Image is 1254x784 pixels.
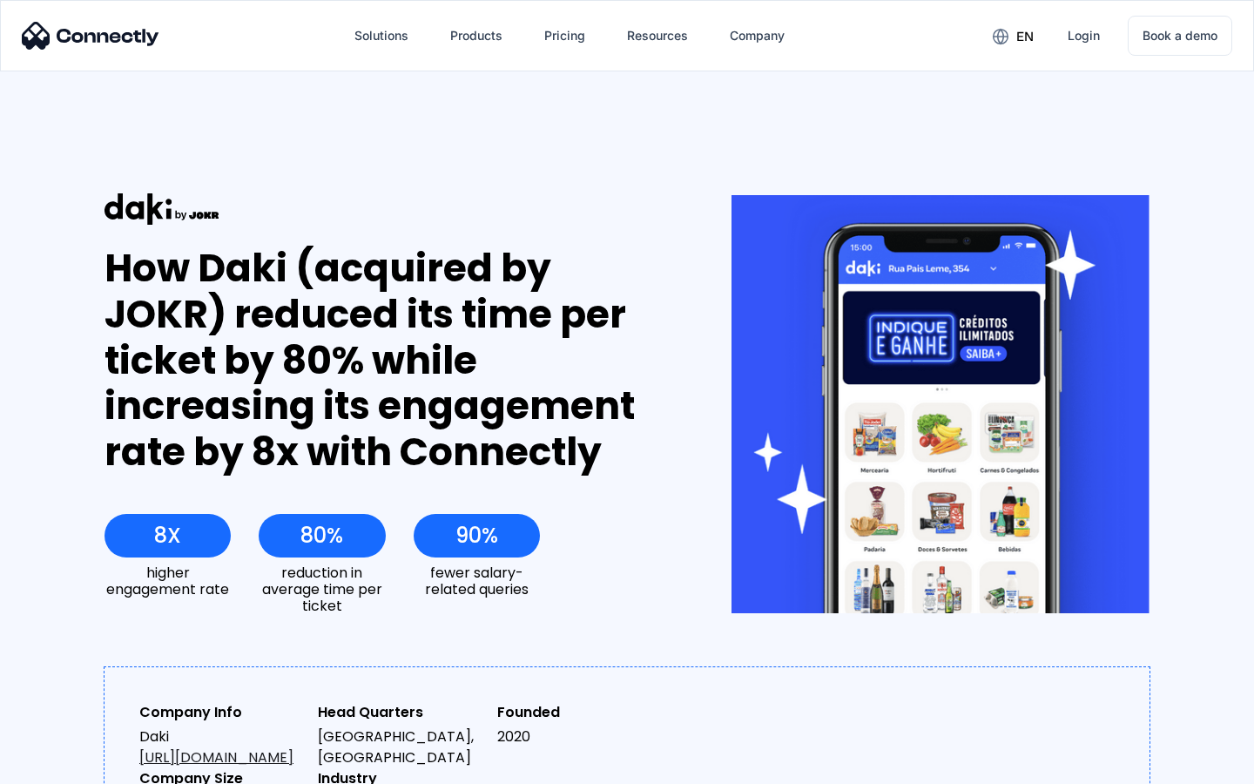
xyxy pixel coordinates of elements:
div: Pricing [544,24,585,48]
div: en [979,23,1047,49]
div: Products [436,15,516,57]
div: Daki [139,727,304,768]
div: Solutions [340,15,422,57]
div: How Daki (acquired by JOKR) reduced its time per ticket by 80% while increasing its engagement ra... [104,246,668,476]
div: Products [450,24,502,48]
div: 80% [300,524,343,548]
div: [GEOGRAPHIC_DATA], [GEOGRAPHIC_DATA] [318,727,482,768]
div: Solutions [354,24,408,48]
a: Book a demo [1128,16,1232,56]
div: en [1016,24,1034,49]
div: Resources [627,24,688,48]
div: higher engagement rate [104,564,231,598]
div: Company [716,15,799,57]
aside: Language selected: English [17,754,104,778]
div: 90% [455,524,498,548]
div: fewer salary-related queries [414,564,540,598]
div: 8X [154,524,181,548]
div: Resources [613,15,702,57]
div: reduction in average time per ticket [259,564,385,615]
div: Company Info [139,702,304,723]
div: Founded [497,702,662,723]
ul: Language list [35,754,104,778]
a: Pricing [530,15,599,57]
img: Connectly Logo [22,22,159,50]
a: [URL][DOMAIN_NAME] [139,747,293,767]
div: Login [1068,24,1100,48]
div: Head Quarters [318,702,482,723]
div: 2020 [497,727,662,747]
a: Login [1054,15,1114,57]
div: Company [730,24,785,48]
